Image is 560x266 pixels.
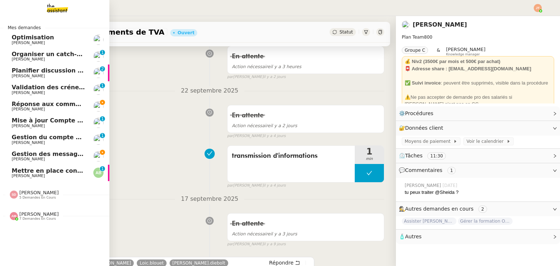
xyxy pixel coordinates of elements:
span: Voir le calendrier [466,138,506,145]
strong: 💰 Niv2 (3500€ par mois et 500€ par achat) [405,59,500,64]
img: users%2FpftfpH3HWzRMeZpe6E7kXDgO5SJ3%2Favatar%2Fa3cc7090-f8ed-4df9-82e0-3c63ac65f9dd [93,68,104,78]
span: Organiser un catch-up avec [PERSON_NAME] [12,51,159,58]
span: [DATE] [443,182,459,189]
span: [PERSON_NAME] [12,173,45,178]
div: ⏲️Tâches 11:30 [396,149,560,163]
span: [PERSON_NAME] [446,47,485,52]
span: transmission d'informations [232,150,350,161]
span: & [437,47,440,56]
span: [PERSON_NAME] [12,157,45,161]
span: il y a 3 jours [232,231,297,236]
span: 🧴 [399,234,421,239]
img: users%2F3XW7N0tEcIOoc8sxKxWqDcFn91D2%2Favatar%2F5653ca14-9fea-463f-a381-ec4f4d723a3b [402,21,410,29]
span: Assister [PERSON_NAME] avec l'information OPCO [402,218,456,225]
a: [PERSON_NAME] [413,21,467,28]
span: [PERSON_NAME] [405,182,443,189]
span: [PERSON_NAME] [12,40,45,45]
p: 2 [101,66,104,73]
img: svg [93,168,104,178]
span: Commentaires [405,167,442,173]
span: par [227,74,233,80]
span: il y a 2 jours [232,123,297,128]
nz-badge-sup: 1 [100,133,105,138]
span: Plan Team [402,35,424,40]
small: [PERSON_NAME] [227,183,286,189]
span: Autres demandes en cours [405,206,474,212]
span: Optimisation [12,34,54,41]
span: il y a 4 jours [264,133,286,139]
span: 5 demandes en cours [19,196,56,200]
img: svg [10,212,18,220]
small: [PERSON_NAME] [227,133,286,139]
nz-tag: 2 [478,206,487,213]
span: par [227,133,233,139]
span: En attente [232,112,264,119]
span: Knowledge manager [446,52,480,56]
img: users%2F37wbV9IbQuXMU0UH0ngzBXzaEe12%2Favatar%2Fcba66ece-c48a-48c8-9897-a2adc1834457 [93,151,104,161]
p: 1 [101,50,104,56]
span: [PERSON_NAME] [12,107,45,112]
span: [PERSON_NAME] [12,90,45,95]
p: 1 [101,116,104,123]
span: [PERSON_NAME] [12,140,45,145]
span: [PERSON_NAME] [12,74,45,78]
nz-tag: 1 [447,167,456,174]
div: : peuvent être supprimés, visible dans la procédure [405,79,551,87]
span: il y a 4 jours [264,183,286,189]
div: 🔐Données client [396,121,560,135]
nz-tag: 11:30 [427,152,446,160]
span: Réponse aux commentaires avec [URL] - [DATE] [12,101,169,107]
div: ⚠️Ne pas accepter de demande pro des salariés si [PERSON_NAME] n'est pas en CC. [405,94,551,108]
span: Données client [405,125,443,131]
img: users%2F37wbV9IbQuXMU0UH0ngzBXzaEe12%2Favatar%2Fcba66ece-c48a-48c8-9897-a2adc1834457 [93,134,104,145]
span: [PERSON_NAME] [12,124,45,128]
span: [PERSON_NAME] [19,211,59,217]
span: il y a 9 jours [264,241,286,247]
nz-badge-sup: 1 [100,83,105,88]
span: Mettre en place contrat d'apprentissage [PERSON_NAME] [12,167,201,174]
span: Statut [339,30,353,35]
span: 🔐 [399,124,446,132]
span: par [227,241,233,247]
span: Validation des créneaux Padel - [DATE] [12,84,140,91]
div: ⚙️Procédures [396,106,560,121]
span: Action nécessaire [232,231,271,236]
nz-tag: Groupe C [402,47,428,54]
span: Autres [405,234,421,239]
div: Ouvert [178,31,194,35]
img: users%2F9GXHdUEgf7ZlSXdwo7B3iBDT3M02%2Favatar%2Fimages.jpeg [93,35,104,45]
span: 1 [355,147,384,156]
span: 🕵️ [399,206,490,212]
span: Gestion du compte LinkedIn de [PERSON_NAME] (post + gestion messages) - [DATE] [12,134,289,141]
small: [PERSON_NAME] [227,74,286,80]
span: Planifier discussion innovation et croissance [12,67,158,74]
span: ⏲️ [399,153,452,159]
nz-badge-sup: 1 [100,116,105,121]
span: Mise à jour Compte Freezbee - [DATE] [12,117,136,124]
img: users%2FpftfpH3HWzRMeZpe6E7kXDgO5SJ3%2Favatar%2Fa3cc7090-f8ed-4df9-82e0-3c63ac65f9dd [93,51,104,62]
strong: 📮 Adresse share : [EMAIL_ADDRESS][DOMAIN_NAME] [405,66,531,71]
nz-badge-sup: 2 [100,66,105,71]
span: il y a 3 heures [232,64,302,69]
nz-badge-sup: 1 [100,166,105,171]
span: Gérer la formation OPCO [458,218,513,225]
span: par [227,183,233,189]
span: 17 septembre 2025 [175,194,244,204]
span: Procédures [405,110,433,116]
span: Action nécessaire [232,64,271,69]
strong: ✅ Suivi invoice [405,80,441,86]
span: Mes demandes [3,24,45,31]
div: tu peux traiter @Sheida ? [405,189,554,196]
img: svg [10,191,18,199]
img: svg [534,4,542,12]
app-user-label: Knowledge manager [446,47,485,56]
div: 🕵️Autres demandes en cours 2 [396,202,560,216]
p: 1 [101,133,104,140]
img: users%2F37wbV9IbQuXMU0UH0ngzBXzaEe12%2Favatar%2Fcba66ece-c48a-48c8-9897-a2adc1834457 [93,101,104,112]
span: En attente [232,53,264,60]
span: 💬 [399,167,459,173]
div: 🧴Autres [396,230,560,244]
span: Action nécessaire [232,123,271,128]
nz-badge-sup: 1 [100,50,105,55]
p: 1 [101,166,104,173]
